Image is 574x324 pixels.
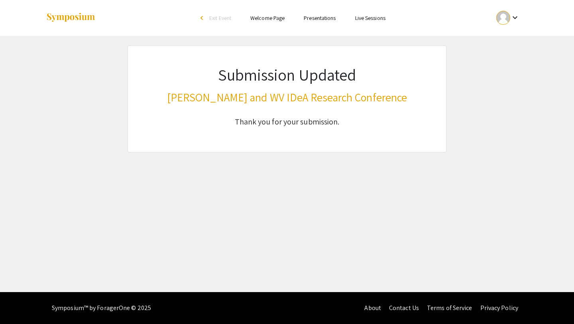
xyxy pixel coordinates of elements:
span: Exit Event [209,14,231,22]
a: Welcome Page [250,14,285,22]
iframe: Chat [6,288,34,318]
a: About [364,304,381,312]
h3: [PERSON_NAME] and WV IDeA Research Conference [167,91,407,104]
a: Terms of Service [427,304,472,312]
mat-icon: Expand account dropdown [510,13,520,22]
a: Presentations [304,14,336,22]
button: Expand account dropdown [488,9,528,27]
div: arrow_back_ios [201,16,205,20]
h5: Thank you for your submission. [167,117,407,126]
a: Live Sessions [355,14,385,22]
a: Contact Us [389,304,419,312]
img: Symposium by ForagerOne [46,12,96,23]
a: Privacy Policy [480,304,518,312]
h1: Submission Updated [167,65,407,84]
div: Symposium™ by ForagerOne © 2025 [52,292,151,324]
